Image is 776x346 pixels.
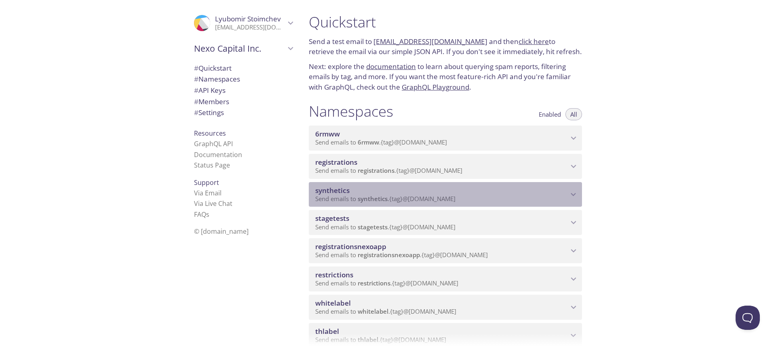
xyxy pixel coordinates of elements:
[188,10,299,36] div: Lyubomir Stoimchev
[309,154,582,179] div: registrations namespace
[315,186,350,195] span: synthetics
[309,266,582,291] div: restrictions namespace
[194,63,198,73] span: #
[194,189,221,197] a: Via Email
[309,61,582,92] p: Next: explore the to learn about querying spam reports, filtering emails by tag, and more. If you...
[206,210,209,219] span: s
[188,107,299,118] div: Team Settings
[315,298,351,308] span: whitelabel
[309,210,582,235] div: stagetests namespace
[194,139,233,148] a: GraphQL API
[315,195,455,203] span: Send emails to . {tag} @[DOMAIN_NAME]
[309,13,582,31] h1: Quickstart
[188,96,299,107] div: Members
[309,295,582,320] div: whitelabel namespace
[215,23,285,31] p: [EMAIL_ADDRESS][DOMAIN_NAME]
[194,74,240,84] span: Namespaces
[309,238,582,263] div: registrationsnexoapp namespace
[194,108,224,117] span: Settings
[194,97,229,106] span: Members
[194,161,230,170] a: Status Page
[315,157,357,167] span: registrations
[315,129,340,138] span: 6rmww
[315,138,447,146] span: Send emails to . {tag} @[DOMAIN_NAME]
[194,199,232,208] a: Via Live Chat
[315,270,353,279] span: restrictions
[194,43,285,54] span: Nexo Capital Inc.
[565,108,582,120] button: All
[736,306,760,330] iframe: Help Scout Beacon - Open
[309,102,393,120] h1: Namespaces
[358,307,388,315] span: whitelabel
[309,182,582,207] div: synthetics namespace
[315,307,456,315] span: Send emails to . {tag} @[DOMAIN_NAME]
[194,74,198,84] span: #
[315,279,458,287] span: Send emails to . {tag} @[DOMAIN_NAME]
[534,108,566,120] button: Enabled
[309,126,582,151] div: 6rmww namespace
[188,38,299,59] div: Nexo Capital Inc.
[194,150,242,159] a: Documentation
[194,63,232,73] span: Quickstart
[315,251,488,259] span: Send emails to . {tag} @[DOMAIN_NAME]
[373,37,487,46] a: [EMAIL_ADDRESS][DOMAIN_NAME]
[194,129,226,138] span: Resources
[194,108,198,117] span: #
[315,214,349,223] span: stagetests
[188,63,299,74] div: Quickstart
[402,82,469,92] a: GraphQL Playground
[358,223,388,231] span: stagetests
[358,138,379,146] span: 6rmww
[358,279,390,287] span: restrictions
[194,97,198,106] span: #
[315,223,455,231] span: Send emails to . {tag} @[DOMAIN_NAME]
[215,14,281,23] span: Lyubomir Stoimchev
[315,242,386,251] span: registrationsnexoapp
[194,86,198,95] span: #
[194,227,249,236] span: © [DOMAIN_NAME]
[519,37,549,46] a: click here
[315,327,339,336] span: thlabel
[188,85,299,96] div: API Keys
[358,195,388,203] span: synthetics
[188,73,299,85] div: Namespaces
[358,251,420,259] span: registrationsnexoapp
[315,166,462,174] span: Send emails to . {tag} @[DOMAIN_NAME]
[194,86,226,95] span: API Keys
[358,166,394,174] span: registrations
[194,178,219,187] span: Support
[309,36,582,57] p: Send a test email to and then to retrieve the email via our simple JSON API. If you don't see it ...
[366,62,416,71] a: documentation
[194,210,209,219] a: FAQ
